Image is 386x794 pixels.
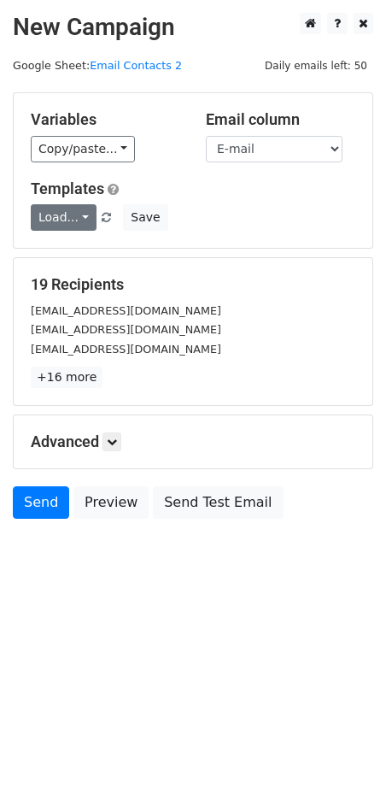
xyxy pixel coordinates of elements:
[31,432,355,451] h5: Advanced
[73,486,149,519] a: Preview
[13,486,69,519] a: Send
[31,275,355,294] h5: 19 Recipients
[153,486,283,519] a: Send Test Email
[31,179,104,197] a: Templates
[31,204,96,231] a: Load...
[90,59,182,72] a: Email Contacts 2
[13,59,182,72] small: Google Sheet:
[31,323,221,336] small: [EMAIL_ADDRESS][DOMAIN_NAME]
[31,110,180,129] h5: Variables
[31,304,221,317] small: [EMAIL_ADDRESS][DOMAIN_NAME]
[13,13,373,42] h2: New Campaign
[259,56,373,75] span: Daily emails left: 50
[301,712,386,794] iframe: Chat Widget
[31,367,102,388] a: +16 more
[31,136,135,162] a: Copy/paste...
[31,343,221,356] small: [EMAIL_ADDRESS][DOMAIN_NAME]
[259,59,373,72] a: Daily emails left: 50
[206,110,355,129] h5: Email column
[123,204,167,231] button: Save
